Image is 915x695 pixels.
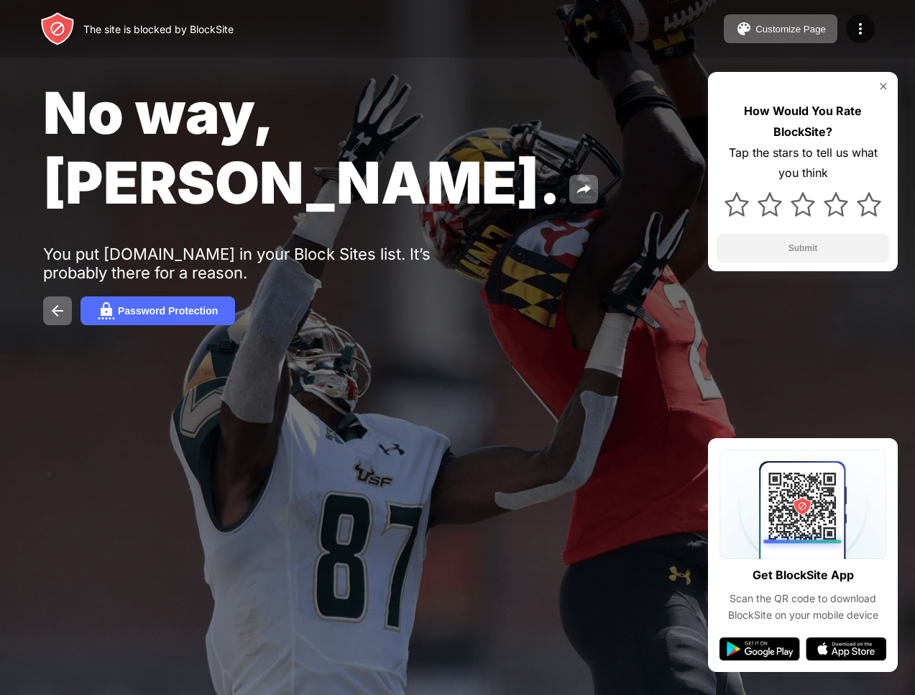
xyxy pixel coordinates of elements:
div: Password Protection [118,305,218,317]
img: password.svg [98,302,115,319]
img: qrcode.svg [719,450,886,559]
div: Tap the stars to tell us what you think [717,142,889,184]
img: rate-us-close.svg [878,81,889,92]
button: Customize Page [724,14,837,43]
img: back.svg [49,302,66,319]
img: star.svg [857,192,881,217]
span: No way, [PERSON_NAME]. [43,78,561,217]
div: Customize Page [755,24,826,35]
img: header-logo.svg [40,12,75,46]
img: star.svg [824,192,848,217]
img: google-play.svg [719,637,800,660]
img: menu-icon.svg [852,20,869,37]
img: star.svg [725,192,749,217]
img: star.svg [758,192,782,217]
img: star.svg [791,192,815,217]
div: Get BlockSite App [753,565,854,586]
div: Scan the QR code to download BlockSite on your mobile device [719,591,886,623]
button: Submit [717,234,889,263]
div: You put [DOMAIN_NAME] in your Block Sites list. It’s probably there for a reason. [43,245,487,282]
img: app-store.svg [806,637,886,660]
div: The site is blocked by BlockSite [83,23,234,35]
img: share.svg [575,181,592,198]
div: How Would You Rate BlockSite? [717,101,889,142]
button: Password Protection [81,296,235,325]
img: pallet.svg [735,20,753,37]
